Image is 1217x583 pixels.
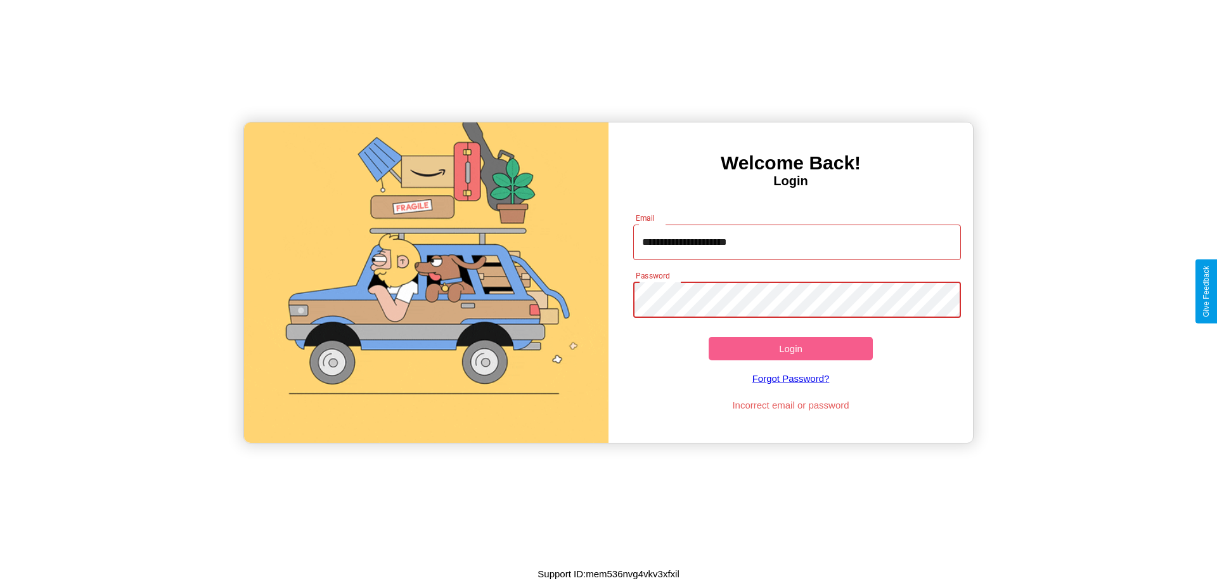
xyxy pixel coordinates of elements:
label: Email [636,213,655,223]
div: Give Feedback [1202,266,1211,317]
button: Login [709,337,873,360]
h4: Login [608,174,973,188]
h3: Welcome Back! [608,152,973,174]
p: Support ID: mem536nvg4vkv3xfxil [538,565,679,582]
label: Password [636,270,669,281]
a: Forgot Password? [627,360,955,396]
img: gif [244,122,608,443]
p: Incorrect email or password [627,396,955,414]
